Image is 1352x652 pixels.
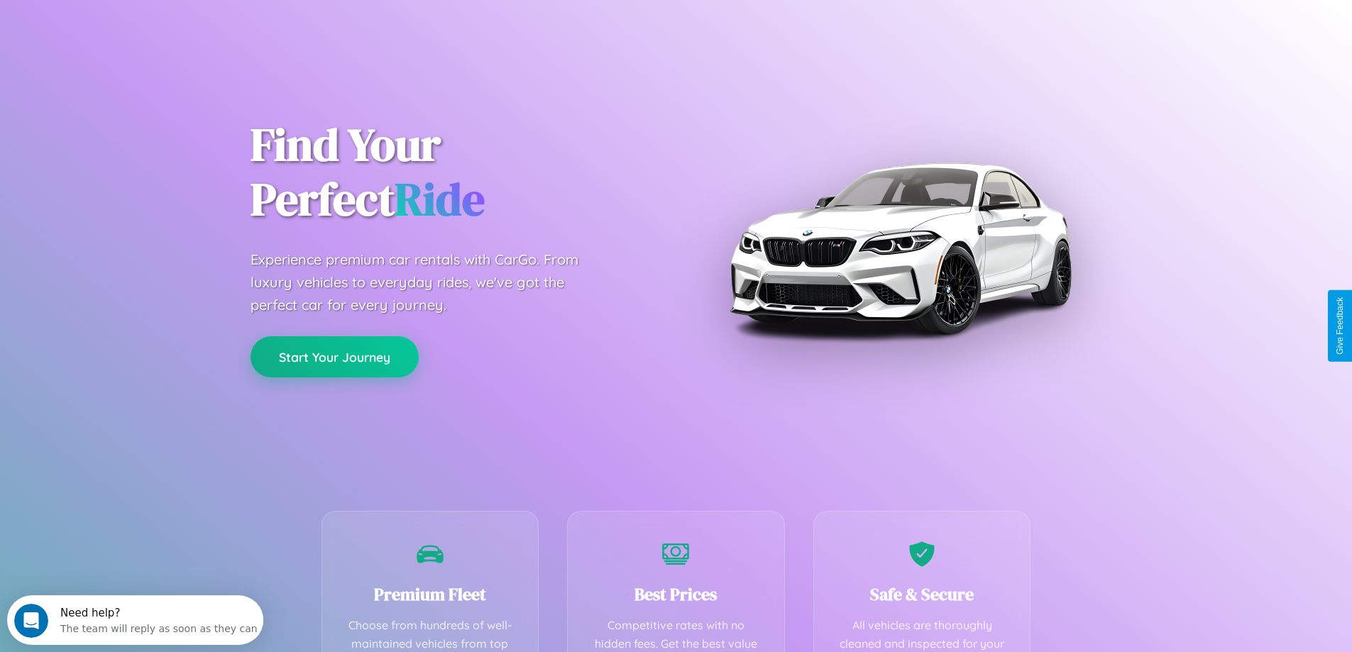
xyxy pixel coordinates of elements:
p: Experience premium car rentals with CarGo. From luxury vehicles to everyday rides, we've got the ... [251,248,605,316]
div: Open Intercom Messenger [6,6,264,45]
iframe: Intercom live chat [14,604,48,638]
img: Premium BMW car rental vehicle [722,71,1077,426]
h3: Best Prices [589,582,763,606]
h3: Safe & Secure [835,582,1009,606]
span: Ride [395,168,485,230]
iframe: Intercom live chat discovery launcher [7,595,263,645]
h3: Premium Fleet [344,582,517,606]
h1: Find Your Perfect [251,118,655,227]
div: The team will reply as soon as they can [53,23,251,38]
div: Need help? [53,12,251,23]
div: Give Feedback [1335,297,1345,355]
button: Start Your Journey [251,336,419,377]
